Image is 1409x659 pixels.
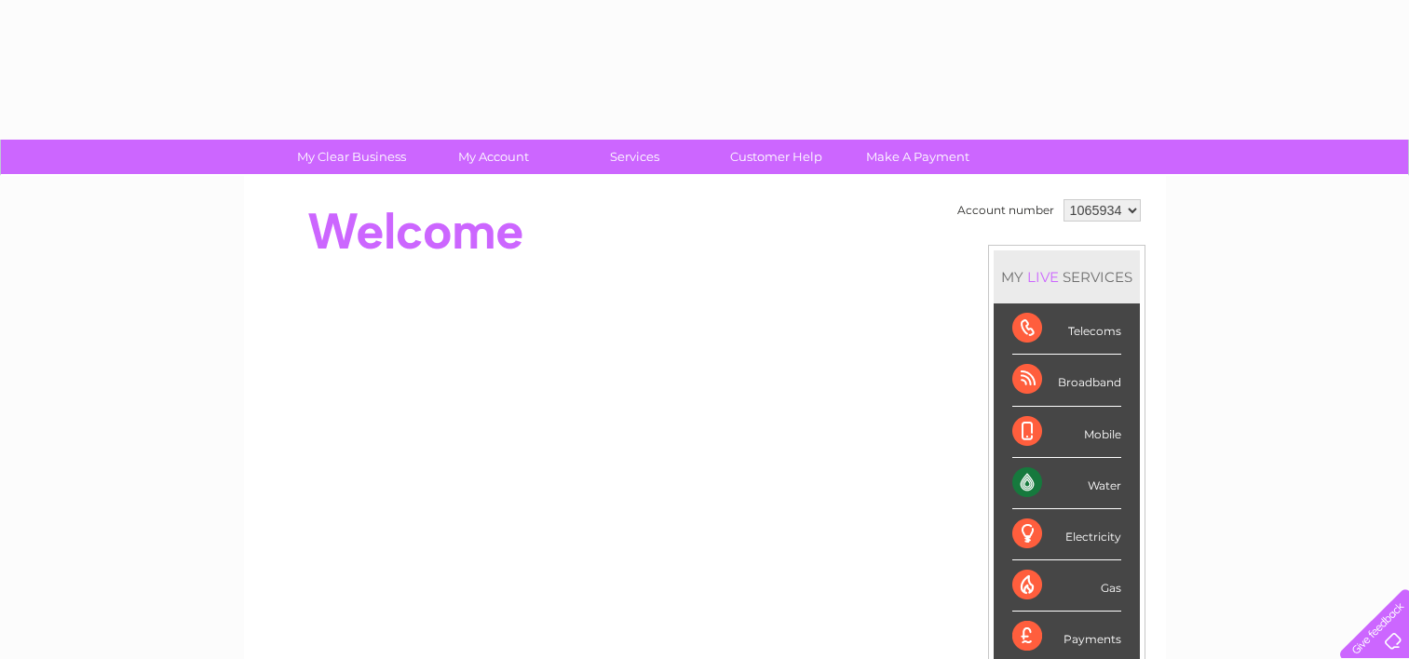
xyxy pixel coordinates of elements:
a: Customer Help [699,140,853,174]
div: MY SERVICES [994,250,1140,303]
div: Water [1012,458,1121,509]
div: Mobile [1012,407,1121,458]
div: LIVE [1023,268,1063,286]
a: Services [558,140,711,174]
div: Gas [1012,560,1121,612]
a: Make A Payment [841,140,995,174]
td: Account number [953,195,1059,226]
div: Broadband [1012,355,1121,406]
div: Electricity [1012,509,1121,560]
a: My Account [416,140,570,174]
div: Telecoms [1012,303,1121,355]
a: My Clear Business [275,140,428,174]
